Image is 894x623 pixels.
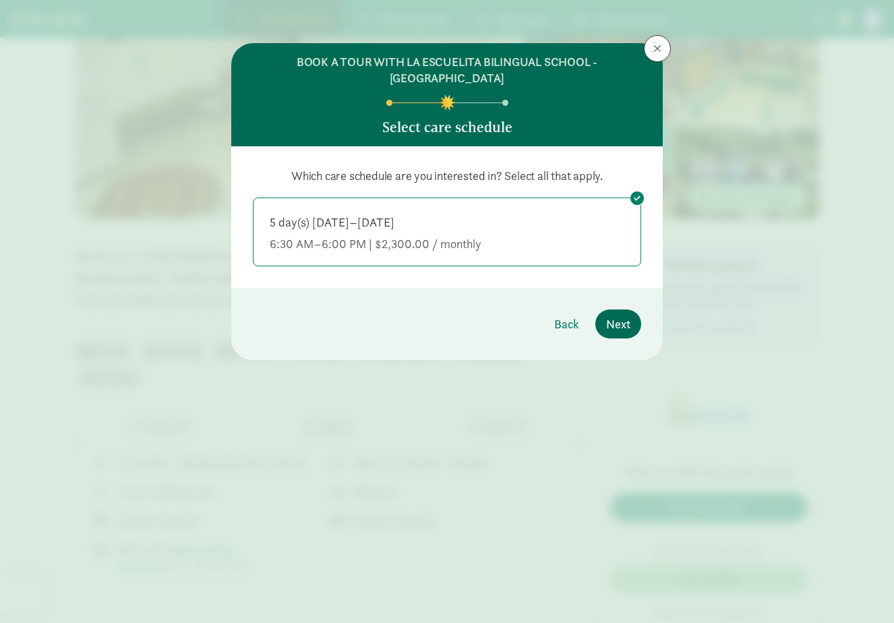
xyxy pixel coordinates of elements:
[554,315,579,333] span: Back
[253,54,641,86] h6: BOOK A TOUR WITH LA ESCUELITA BILINGUAL SCHOOL - [GEOGRAPHIC_DATA]
[253,168,641,184] p: Which care schedule are you interested in? Select all that apply.
[606,315,630,333] span: Next
[270,214,624,231] div: 5 day(s) [DATE]–[DATE]
[543,309,590,338] button: Back
[595,309,641,338] button: Next
[270,236,624,252] div: 6:30 AM–6:00 PM | $2,300.00 / monthly
[382,119,512,136] h5: Select care schedule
